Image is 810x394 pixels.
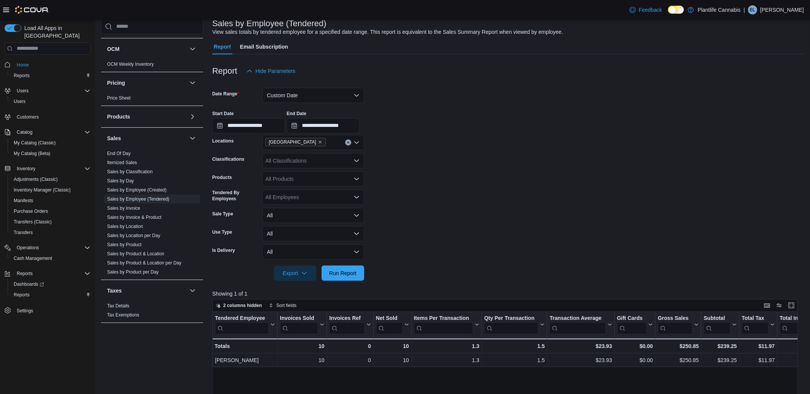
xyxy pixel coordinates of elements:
[107,242,142,247] a: Sales by Product
[742,315,769,334] div: Total Tax
[212,19,327,28] h3: Sales by Employee (Tendered)
[188,286,197,295] button: Taxes
[101,60,203,72] div: OCM
[2,85,93,96] button: Users
[2,268,93,279] button: Reports
[107,224,143,229] a: Sales by Location
[14,86,32,95] button: Users
[107,260,182,266] a: Sales by Product & Location per Day
[742,315,775,334] button: Total Tax
[212,91,239,97] label: Date Range
[658,315,693,334] div: Gross Sales
[14,112,90,122] span: Customers
[17,129,32,135] span: Catalog
[744,5,745,14] p: |
[107,113,130,120] h3: Products
[376,315,409,334] button: Net Sold
[262,226,364,241] button: All
[11,196,90,205] span: Manifests
[215,342,275,351] div: Totals
[11,138,59,147] a: My Catalog (Classic)
[2,111,93,122] button: Customers
[214,39,231,54] span: Report
[329,315,365,322] div: Invoices Ref
[107,178,134,184] span: Sales by Day
[274,266,316,281] button: Export
[8,206,93,217] button: Purchase Orders
[354,194,360,200] button: Open list of options
[8,227,93,238] button: Transfers
[107,79,125,87] h3: Pricing
[414,342,479,351] div: 1.3
[14,60,32,70] a: Home
[376,315,403,334] div: Net Sold
[276,302,297,309] span: Sort fields
[414,315,479,334] button: Items Per Transaction
[14,255,52,261] span: Cash Management
[750,5,756,14] span: BL
[240,39,288,54] span: Email Subscription
[262,208,364,223] button: All
[322,266,364,281] button: Run Report
[354,176,360,182] button: Open list of options
[8,96,93,107] button: Users
[329,269,357,277] span: Run Report
[354,158,360,164] button: Open list of options
[8,148,93,159] button: My Catalog (Beta)
[11,71,90,80] span: Reports
[329,356,371,365] div: 0
[17,271,33,277] span: Reports
[704,315,731,334] div: Subtotal
[107,196,169,202] a: Sales by Employee (Tendered)
[107,45,120,53] h3: OCM
[107,169,153,174] a: Sales by Classification
[549,315,606,334] div: Transaction Average
[17,166,35,172] span: Inventory
[14,164,38,173] button: Inventory
[107,215,161,220] a: Sales by Invoice & Product
[14,150,51,157] span: My Catalog (Beta)
[14,305,90,315] span: Settings
[107,151,131,156] a: End Of Day
[14,98,25,104] span: Users
[107,187,167,193] a: Sales by Employee (Created)
[8,70,93,81] button: Reports
[549,315,606,322] div: Transaction Average
[658,342,699,351] div: $250.85
[11,207,90,216] span: Purchase Orders
[627,2,665,17] a: Feedback
[101,301,203,323] div: Taxes
[107,45,186,53] button: OCM
[188,44,197,54] button: OCM
[107,160,137,165] a: Itemized Sales
[414,315,473,334] div: Items Per Transaction
[704,315,737,334] button: Subtotal
[329,315,371,334] button: Invoices Ref
[14,128,35,137] button: Catalog
[8,217,93,227] button: Transfers (Classic)
[345,139,351,146] button: Clear input
[107,113,186,120] button: Products
[107,95,131,101] span: Price Sheet
[617,315,647,334] div: Gift Card Sales
[278,266,312,281] span: Export
[107,205,140,211] span: Sales by Invoice
[17,62,29,68] span: Home
[11,290,90,299] span: Reports
[101,93,203,106] div: Pricing
[617,356,653,365] div: $0.00
[8,174,93,185] button: Adjustments (Classic)
[107,269,159,275] a: Sales by Product per Day
[11,217,90,226] span: Transfers (Classic)
[8,279,93,290] a: Dashboards
[742,315,769,322] div: Total Tax
[704,315,731,322] div: Subtotal
[11,97,90,106] span: Users
[107,312,139,318] a: Tax Exemptions
[8,290,93,300] button: Reports
[215,315,275,334] button: Tendered Employee
[265,138,326,146] span: Calgary - University District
